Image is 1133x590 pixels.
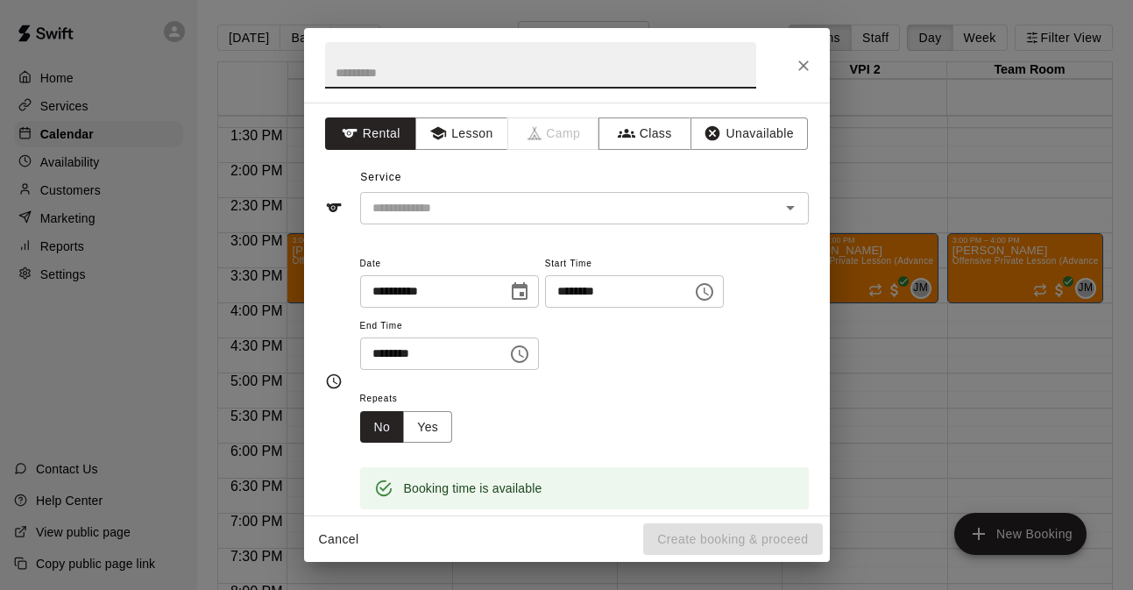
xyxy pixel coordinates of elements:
[325,117,417,150] button: Rental
[778,195,803,220] button: Open
[415,117,507,150] button: Lesson
[360,252,539,276] span: Date
[325,199,343,217] svg: Service
[788,50,819,82] button: Close
[403,411,452,444] button: Yes
[360,411,453,444] div: outlined button group
[311,523,367,556] button: Cancel
[502,274,537,309] button: Choose date, selected date is Nov 28, 2025
[598,117,690,150] button: Class
[404,473,542,504] div: Booking time is available
[502,337,537,372] button: Choose time, selected time is 6:15 PM
[360,387,467,411] span: Repeats
[360,411,405,444] button: No
[690,117,808,150] button: Unavailable
[325,373,343,390] svg: Timing
[687,274,722,309] button: Choose time, selected time is 5:45 PM
[545,252,724,276] span: Start Time
[360,171,401,183] span: Service
[360,315,539,338] span: End Time
[508,117,600,150] span: Camps can only be created in the Services page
